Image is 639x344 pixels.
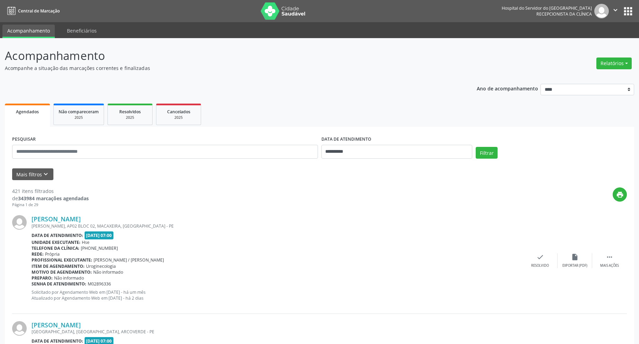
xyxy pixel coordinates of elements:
button: Filtrar [476,147,498,159]
span: Hse [82,239,89,245]
span: Agendados [16,109,39,115]
b: Unidade executante: [32,239,80,245]
i: insert_drive_file [571,253,579,261]
b: Item de agendamento: [32,263,85,269]
div: [GEOGRAPHIC_DATA], [GEOGRAPHIC_DATA], ARCOVERDE - PE [32,329,523,335]
span: Não informado [93,269,123,275]
span: Resolvidos [119,109,141,115]
span: Cancelados [167,109,190,115]
i: keyboard_arrow_down [42,170,50,178]
a: [PERSON_NAME] [32,215,81,223]
span: Recepcionista da clínica [536,11,592,17]
p: Ano de acompanhamento [477,84,538,92]
b: Preparo: [32,275,53,281]
a: [PERSON_NAME] [32,321,81,329]
span: Não compareceram [59,109,99,115]
span: [PHONE_NUMBER] [81,245,118,251]
b: Data de atendimento: [32,338,83,344]
div: Mais ações [600,263,619,268]
div: Hospital do Servidor do [GEOGRAPHIC_DATA] [502,5,592,11]
button: Mais filtroskeyboard_arrow_down [12,168,53,180]
b: Motivo de agendamento: [32,269,92,275]
b: Data de atendimento: [32,232,83,238]
label: DATA DE ATENDIMENTO [321,134,371,145]
span: Própria [45,251,60,257]
i:  [606,253,613,261]
b: Profissional executante: [32,257,92,263]
img: img [594,4,609,18]
button:  [609,4,622,18]
div: Página 1 de 29 [12,202,89,208]
span: Não informado [54,275,84,281]
p: Solicitado por Agendamento Web em [DATE] - há um mês Atualizado por Agendamento Web em [DATE] - h... [32,289,523,301]
span: [PERSON_NAME] / [PERSON_NAME] [94,257,164,263]
div: 2025 [59,115,99,120]
div: Exportar (PDF) [562,263,587,268]
button: Relatórios [596,58,632,69]
b: Senha de atendimento: [32,281,86,287]
a: Central de Marcação [5,5,60,17]
b: Rede: [32,251,44,257]
img: img [12,321,27,336]
div: [PERSON_NAME], AP02 BLOC 02, MACAXEIRA, [GEOGRAPHIC_DATA] - PE [32,223,523,229]
strong: 343984 marcações agendadas [18,195,89,202]
i:  [612,6,619,14]
div: 2025 [113,115,147,120]
span: [DATE] 07:00 [85,231,114,239]
label: PESQUISAR [12,134,36,145]
i: check [536,253,544,261]
a: Acompanhamento [2,25,55,38]
span: Uroginecologia [86,263,116,269]
div: 421 itens filtrados [12,187,89,195]
p: Acompanhe a situação das marcações correntes e finalizadas [5,64,446,72]
img: img [12,215,27,230]
div: de [12,195,89,202]
div: Resolvido [531,263,549,268]
a: Beneficiários [62,25,102,37]
button: apps [622,5,634,17]
button: print [613,187,627,202]
b: Telefone da clínica: [32,245,79,251]
span: M02896336 [88,281,111,287]
i: print [616,191,624,199]
span: Central de Marcação [18,8,60,14]
p: Acompanhamento [5,47,446,64]
div: 2025 [161,115,196,120]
